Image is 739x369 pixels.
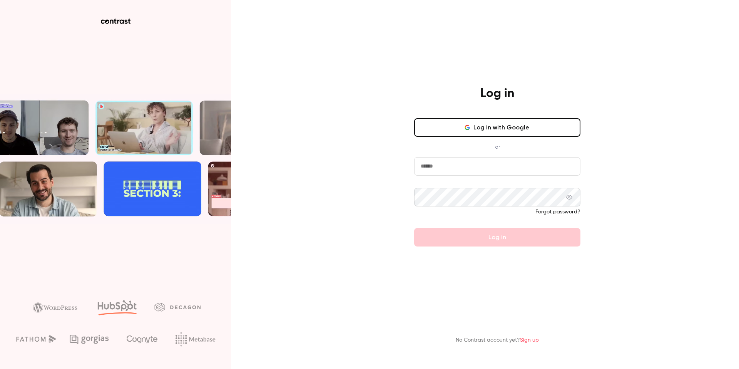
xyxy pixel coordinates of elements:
[456,336,539,344] p: No Contrast account yet?
[520,337,539,343] a: Sign up
[414,118,580,137] button: Log in with Google
[491,143,504,151] span: or
[154,303,201,311] img: decagon
[535,209,580,215] a: Forgot password?
[480,86,514,101] h4: Log in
